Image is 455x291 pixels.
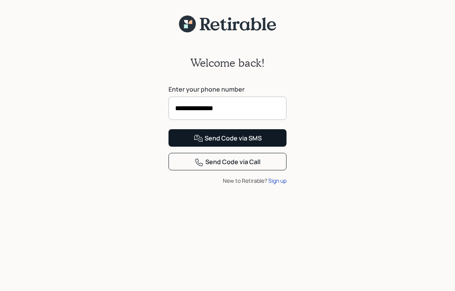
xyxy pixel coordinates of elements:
button: Send Code via Call [168,153,287,170]
div: Sign up [268,177,287,185]
div: New to Retirable? [168,177,287,185]
label: Enter your phone number [168,85,287,94]
button: Send Code via SMS [168,129,287,147]
div: Send Code via SMS [194,134,262,143]
div: Send Code via Call [195,158,260,167]
h2: Welcome back! [190,56,265,69]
